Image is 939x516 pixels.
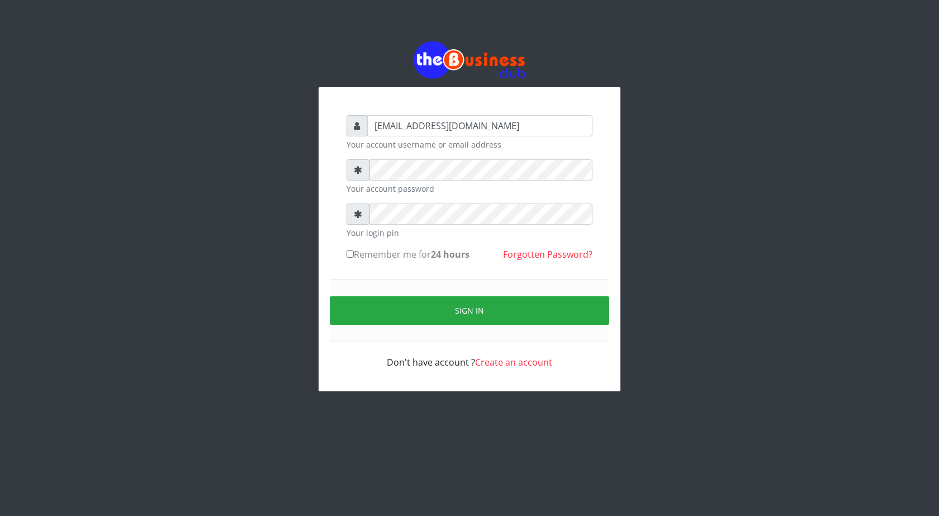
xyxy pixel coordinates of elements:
[475,356,552,368] a: Create an account
[347,342,592,369] div: Don't have account ?
[347,183,592,195] small: Your account password
[367,115,592,136] input: Username or email address
[330,296,609,325] button: Sign in
[347,250,354,258] input: Remember me for24 hours
[347,248,469,261] label: Remember me for
[347,139,592,150] small: Your account username or email address
[431,248,469,261] b: 24 hours
[347,227,592,239] small: Your login pin
[503,248,592,261] a: Forgotten Password?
